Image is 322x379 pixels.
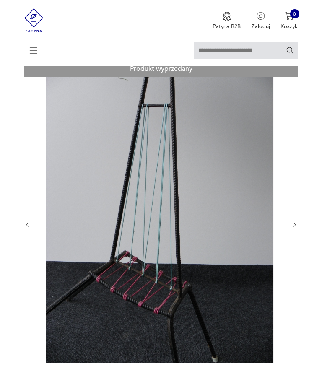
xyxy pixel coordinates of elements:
[252,23,270,30] p: Zaloguj
[213,12,241,30] a: Ikona medaluPatyna B2B
[280,12,298,30] button: 0Koszyk
[285,12,293,20] img: Ikona koszyka
[223,12,231,21] img: Ikona medalu
[213,12,241,30] button: Patyna B2B
[286,46,294,54] button: Szukaj
[37,60,282,363] img: Zdjęcie produktu Kwietnik żyłkowy lata 70.
[257,12,265,20] img: Ikonka użytkownika
[290,9,299,18] div: 0
[213,23,241,30] p: Patyna B2B
[24,60,298,77] div: Produkt wyprzedany
[280,23,298,30] p: Koszyk
[252,12,270,30] button: Zaloguj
